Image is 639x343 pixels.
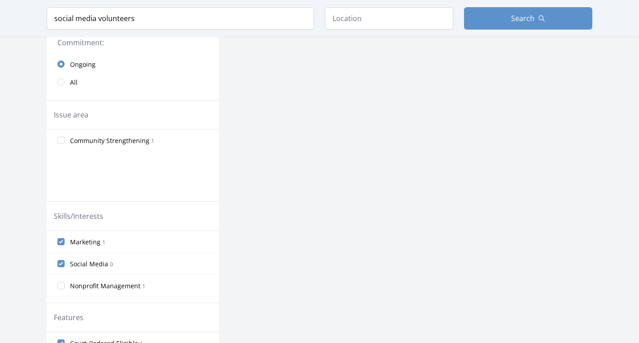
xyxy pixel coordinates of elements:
span: Community Strengthening [70,136,149,145]
input: Location [325,7,453,30]
input: Marketing 1 [57,238,65,245]
input: Nonprofit Management 1 [57,282,65,289]
span: 1 [151,137,154,145]
button: Search [464,7,592,30]
span: Search [511,13,534,24]
legend: Commitment: [57,37,208,48]
input: Community Strengthening 1 [57,137,65,144]
a: Ongoing [47,55,219,73]
input: Social Media 0 [57,260,65,267]
a: All [47,73,219,91]
legend: Skills/Interests [54,211,103,221]
span: Marketing [70,238,101,247]
legend: Issue area [54,109,88,120]
span: Ongoing [70,60,96,69]
span: 0 [110,261,113,268]
span: Nonprofit Management [70,282,140,291]
span: All [70,78,78,87]
span: 1 [102,239,105,246]
legend: Features [54,312,83,323]
span: Social Media [70,260,108,269]
span: 1 [142,282,145,290]
input: Keyword [47,7,314,30]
